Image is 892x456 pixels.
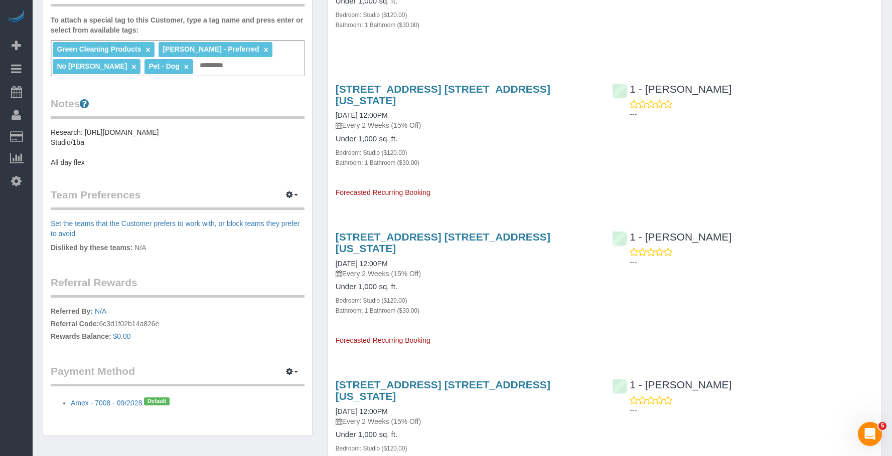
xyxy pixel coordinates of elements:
p: Every 2 Weeks (15% Off) [336,416,598,426]
a: × [264,46,268,54]
a: [DATE] 12:00PM [336,407,388,415]
label: To attach a special tag to this Customer, type a tag name and press enter or select from availabl... [51,15,305,35]
a: N/A [95,307,106,315]
span: N/A [134,244,146,252]
span: Default [144,397,169,405]
img: Automaid Logo [6,10,26,24]
a: [DATE] 12:00PM [336,260,388,268]
pre: Research: [URL][DOMAIN_NAME] Studio/1ba All day flex [51,127,305,167]
label: Referral Code: [51,319,99,329]
h4: Under 1,000 sq. ft. [336,135,598,143]
small: Bathroom: 1 Bathroom ($30.00) [336,22,419,29]
label: Referred By: [51,306,93,316]
legend: Team Preferences [51,187,305,210]
span: No [PERSON_NAME] [57,62,127,70]
legend: Notes [51,96,305,119]
p: Every 2 Weeks (15% Off) [336,120,598,130]
legend: Referral Rewards [51,275,305,298]
h4: Under 1,000 sq. ft. [336,283,598,291]
a: $0.00 [113,332,131,340]
small: Bathroom: 1 Bathroom ($30.00) [336,307,419,314]
p: --- [630,405,874,415]
a: [DATE] 12:00PM [336,111,388,119]
p: --- [630,257,874,267]
iframe: Intercom live chat [858,422,882,446]
small: Bedroom: Studio ($120.00) [336,297,407,304]
small: Bedroom: Studio ($120.00) [336,445,407,452]
a: 1 - [PERSON_NAME] [612,83,731,95]
p: --- [630,109,874,119]
small: Bathroom: 1 Bathroom ($30.00) [336,159,419,166]
p: Every 2 Weeks (15% Off) [336,269,598,279]
a: [STREET_ADDRESS] [STREET_ADDRESS][US_STATE] [336,379,550,402]
a: Amex - 7008 - 09/2028 [71,399,142,407]
legend: Payment Method [51,364,305,386]
a: × [184,63,189,71]
label: Rewards Balance: [51,331,111,341]
a: 1 - [PERSON_NAME] [612,231,731,243]
a: × [131,63,136,71]
label: Disliked by these teams: [51,243,132,253]
span: Green Cleaning Products [57,45,141,53]
a: [STREET_ADDRESS] [STREET_ADDRESS][US_STATE] [336,231,550,254]
small: Bedroom: Studio ($120.00) [336,12,407,19]
span: Forecasted Recurring Booking [336,188,430,196]
span: Forecasted Recurring Booking [336,336,430,344]
p: 6c3d1f02b14a826e [51,306,305,344]
small: Bedroom: Studio ($120.00) [336,149,407,156]
a: Set the teams that the Customer prefers to work with, or block teams they prefer to avoid [51,219,300,238]
a: × [145,46,150,54]
span: Pet - Dog [148,62,179,70]
span: [PERSON_NAME] - Preferred [163,45,259,53]
span: 5 [878,422,886,430]
a: 1 - [PERSON_NAME] [612,379,731,390]
h4: Under 1,000 sq. ft. [336,430,598,439]
a: [STREET_ADDRESS] [STREET_ADDRESS][US_STATE] [336,83,550,106]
